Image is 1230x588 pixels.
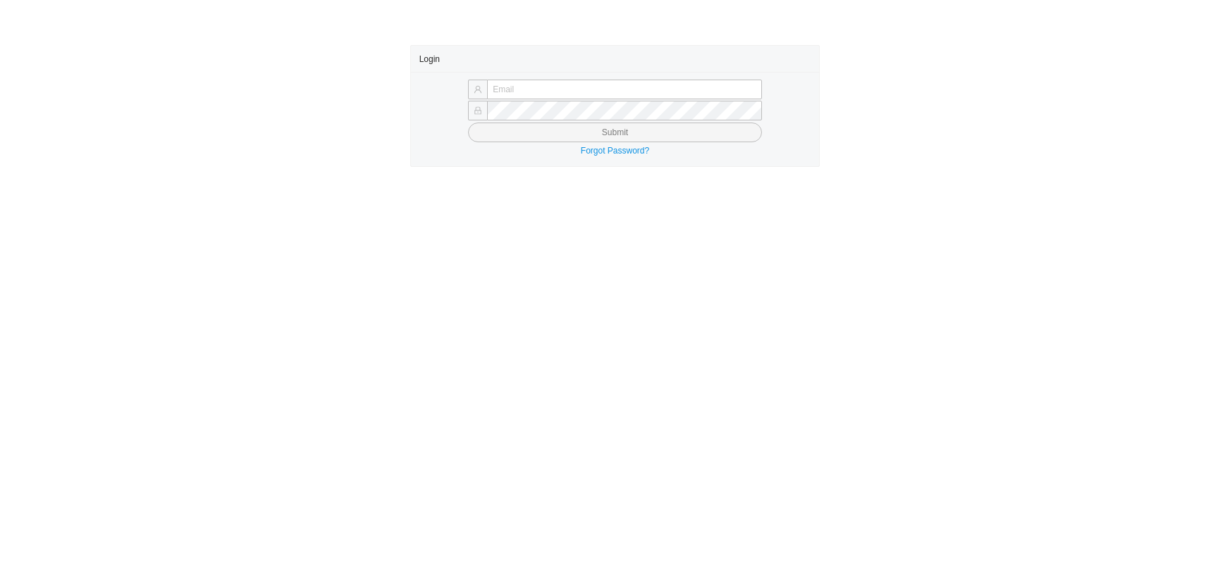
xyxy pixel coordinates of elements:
button: Submit [468,123,762,142]
span: lock [474,106,482,115]
input: Email [487,80,762,99]
div: Login [419,46,811,72]
span: user [474,85,482,94]
a: Forgot Password? [581,146,649,156]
